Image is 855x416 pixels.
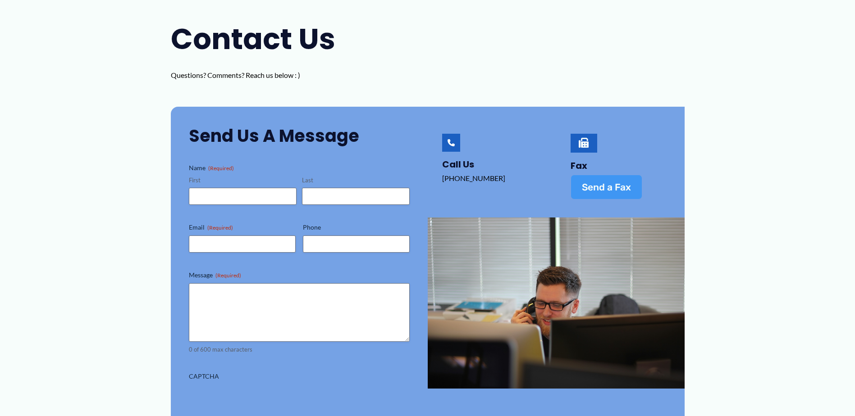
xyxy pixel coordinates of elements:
[442,158,474,171] a: Call Us
[215,272,241,279] span: (Required)
[428,217,685,389] img: man talking on the phone behind a computer screen
[571,175,642,199] a: Send a Fax
[442,134,460,152] a: Call Us
[189,176,297,185] label: First
[189,125,410,147] h2: Send Us a Message
[171,19,356,59] h1: Contact Us
[571,160,667,171] h4: Fax
[302,176,410,185] label: Last
[207,224,233,231] span: (Required)
[582,182,631,192] span: Send a Fax
[208,165,234,172] span: (Required)
[442,172,538,185] p: [PHONE_NUMBER]‬‬
[189,223,296,232] label: Email
[171,68,356,82] p: Questions? Comments? Reach us below : )
[303,223,410,232] label: Phone
[189,372,410,381] label: CAPTCHA
[189,271,410,280] label: Message
[189,345,410,354] div: 0 of 600 max characters
[189,163,234,172] legend: Name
